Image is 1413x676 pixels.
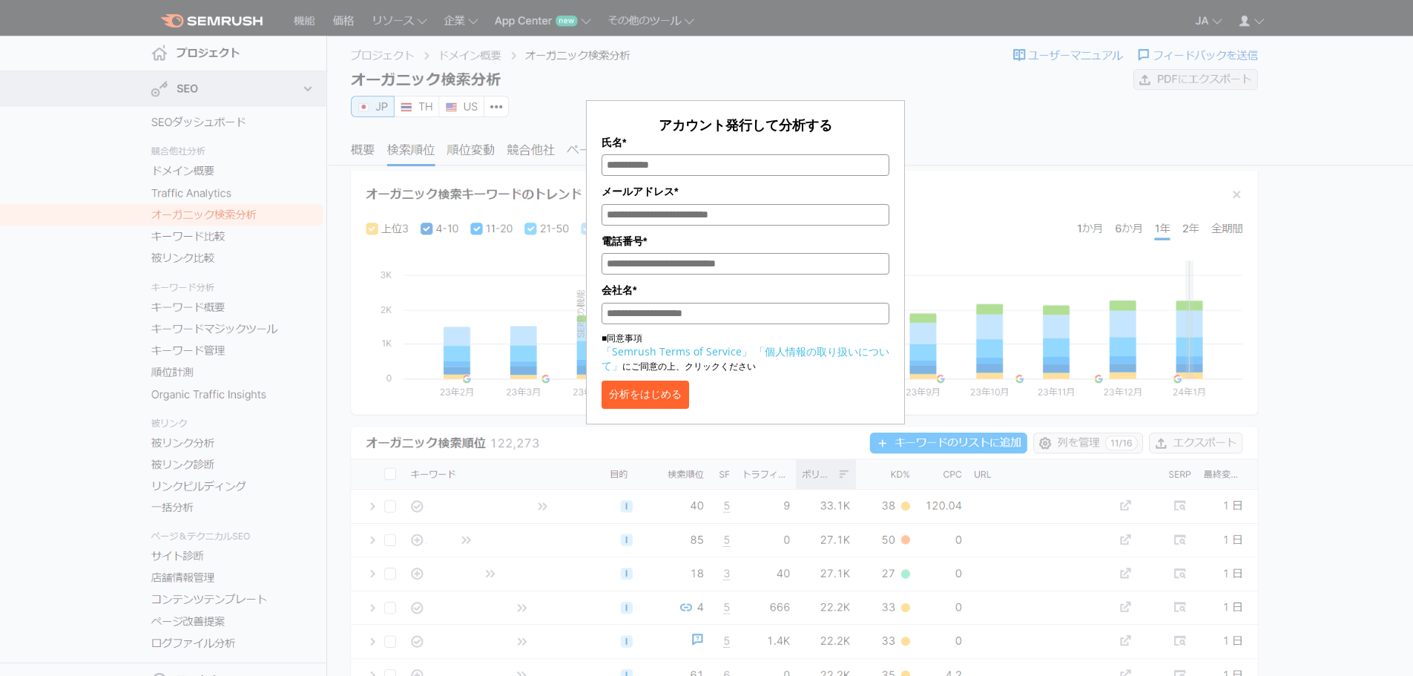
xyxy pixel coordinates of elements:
label: メールアドレス* [602,183,889,200]
button: 分析をはじめる [602,381,689,409]
a: 「Semrush Terms of Service」 [602,344,752,358]
label: 電話番号* [602,233,889,249]
p: ■同意事項 にご同意の上、クリックください [602,332,889,373]
span: アカウント発行して分析する [659,116,832,134]
a: 「個人情報の取り扱いについて」 [602,344,889,373]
